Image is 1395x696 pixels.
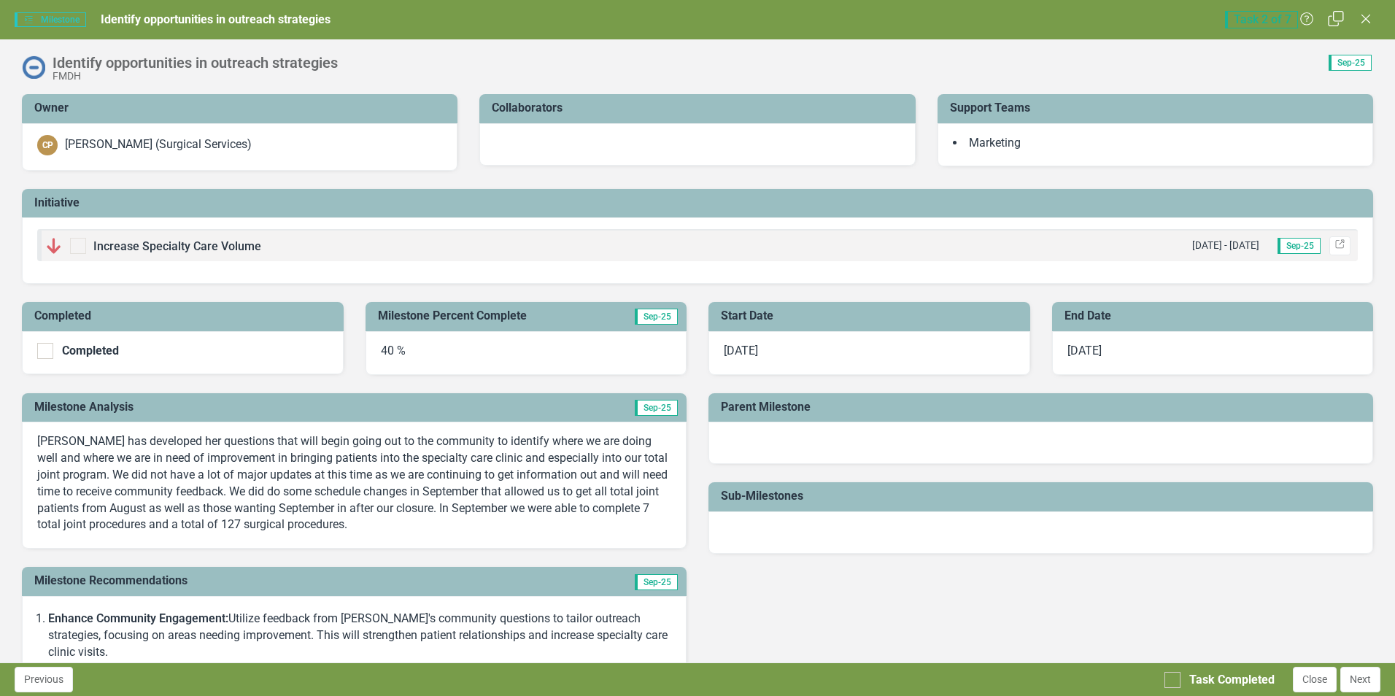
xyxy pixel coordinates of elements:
p: [PERSON_NAME] has developed her questions that will begin going out to the community to identify ... [37,433,671,533]
h3: Milestone Percent Complete [378,309,610,322]
span: Sep-25 [635,309,678,325]
h3: Support Teams [950,101,1366,115]
h3: End Date [1064,309,1367,322]
span: [DATE] [1067,344,1102,357]
span: Sep-25 [1278,238,1321,254]
h3: Sub-Milestones [721,490,1366,503]
strong: Enhance Community Engagement: [48,611,228,625]
span: Sep-25 [635,574,678,590]
h3: Collaborators [492,101,908,115]
div: 40 % [366,331,687,375]
span: Identify opportunities in outreach strategies [101,12,331,26]
div: Identify opportunities in outreach strategies [53,55,338,71]
h3: Owner [34,101,450,115]
h3: Milestone Analysis [34,401,479,414]
h3: Initiative [34,196,1366,209]
button: Close [1293,667,1337,692]
h3: Completed [34,309,336,322]
span: Increase Specialty Care Volume [93,239,261,253]
button: Next [1340,667,1380,692]
div: Task Completed [1189,672,1275,689]
img: No Information [22,55,45,79]
span: Sep-25 [635,400,678,416]
div: CP [37,135,58,155]
strong: Optimize Scheduling: [48,661,159,675]
h3: Parent Milestone [721,401,1366,414]
span: Task 2 of 7 [1225,11,1298,28]
p: Utilize feedback from [PERSON_NAME]'s community questions to tailor outreach strategies, focusing... [48,611,671,661]
span: Milestone [15,12,86,27]
span: [DATE] [724,344,758,357]
div: FMDH [53,71,338,82]
span: Marketing [969,136,1021,150]
button: Previous [15,667,73,692]
h3: Start Date [721,309,1023,322]
p: Continue adjusting schedules to accommodate more joint procedures, ensuring efficient use of reso... [48,660,671,694]
img: Below Plan [45,237,63,255]
span: Sep-25 [1329,55,1372,71]
small: [DATE] - [DATE] [1192,239,1259,252]
h3: Milestone Recommendations [34,574,534,587]
div: [PERSON_NAME] (Surgical Services) [65,136,252,153]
